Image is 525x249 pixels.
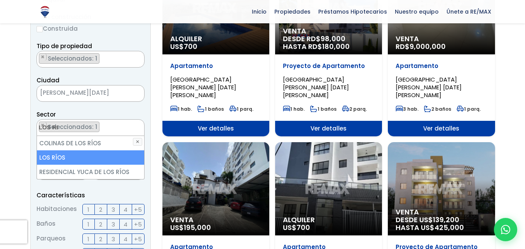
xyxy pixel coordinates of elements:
[396,75,462,99] span: [GEOGRAPHIC_DATA][PERSON_NAME] [DATE][PERSON_NAME]
[133,90,136,97] span: ×
[134,219,142,229] span: +5
[37,120,68,136] textarea: Search
[37,150,144,165] li: LOS RÍOS
[112,205,115,214] span: 3
[396,216,487,232] span: DESDE US$
[396,62,487,70] p: Apartamento
[37,190,145,200] p: Características
[39,53,99,64] li: APARTAMENTO
[99,219,102,229] span: 2
[197,106,224,112] span: 1 baños
[275,121,382,136] span: Ver detalles
[37,219,56,230] span: Baños
[47,54,99,63] span: Seleccionados: 1
[39,122,99,132] li: LOS RÍOS
[37,204,77,215] span: Habitaciones
[136,54,140,61] span: ×
[396,35,487,43] span: Venta
[424,106,451,112] span: 2 baños
[37,110,56,118] span: Sector
[283,62,374,70] p: Proyecto de Apartamento
[124,219,127,229] span: 4
[248,6,270,17] span: Inicio
[87,219,89,229] span: 1
[133,138,142,146] button: ✕
[170,62,262,70] p: Apartamento
[170,75,236,99] span: [GEOGRAPHIC_DATA][PERSON_NAME] [DATE][PERSON_NAME]
[457,106,481,112] span: 1 parq.
[283,216,374,224] span: Alquiler
[229,106,253,112] span: 1 parq.
[310,106,337,112] span: 1 baños
[47,123,99,131] span: Seleccionados: 1
[283,106,305,112] span: 1 hab.
[283,43,374,50] span: HASTA RD$
[410,42,446,51] span: 9,000,000
[321,34,345,44] span: 98,000
[396,208,487,216] span: Venta
[136,122,140,129] span: ×
[283,223,310,232] span: US$
[170,42,197,51] span: US$
[283,27,374,35] span: Venta
[314,6,391,17] span: Préstamos Hipotecarios
[38,5,52,19] img: Logo de REMAX
[388,121,495,136] span: Ver detalles
[434,223,464,232] span: 425,000
[37,51,41,68] textarea: Search
[396,224,487,232] span: HASTA US$
[124,205,127,214] span: 4
[112,219,115,229] span: 3
[283,35,374,50] span: DESDE RD$
[270,6,314,17] span: Propiedades
[170,35,262,43] span: Alquiler
[184,42,197,51] span: 700
[37,26,43,32] input: Construida
[283,75,349,99] span: [GEOGRAPHIC_DATA][PERSON_NAME] [DATE][PERSON_NAME]
[134,234,142,244] span: +5
[297,223,310,232] span: 700
[37,85,145,102] span: SANTO DOMINGO DE GUZMÁN
[134,205,142,214] span: +5
[170,223,211,232] span: US$
[37,136,144,150] li: COLINAS DE LOS RÍOS
[396,42,446,51] span: RD$
[136,53,140,61] button: Remove all items
[99,234,102,244] span: 2
[37,165,144,179] li: RESIDENCIAL YUCA DE LOS RÍOS
[125,87,136,100] button: Remove all items
[443,6,495,17] span: Únete a RE/MAX
[37,24,145,33] label: Construida
[39,54,47,61] button: Remove item
[136,122,140,129] button: Remove all items
[170,106,192,112] span: 1 hab.
[37,233,66,244] span: Parqueos
[170,216,262,224] span: Venta
[342,106,367,112] span: 2 parq.
[124,234,127,244] span: 4
[396,106,419,112] span: 3 hab.
[322,42,350,51] span: 180,000
[391,6,443,17] span: Nuestro equipo
[112,234,115,244] span: 3
[37,76,59,84] span: Ciudad
[37,87,125,98] span: SANTO DOMINGO DE GUZMÁN
[433,215,459,225] span: 139,200
[184,223,211,232] span: 195,000
[99,205,102,214] span: 2
[87,205,89,214] span: 1
[37,42,92,50] span: Tipo de propiedad
[162,121,269,136] span: Ver detalles
[87,234,89,244] span: 1
[41,54,45,61] span: ×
